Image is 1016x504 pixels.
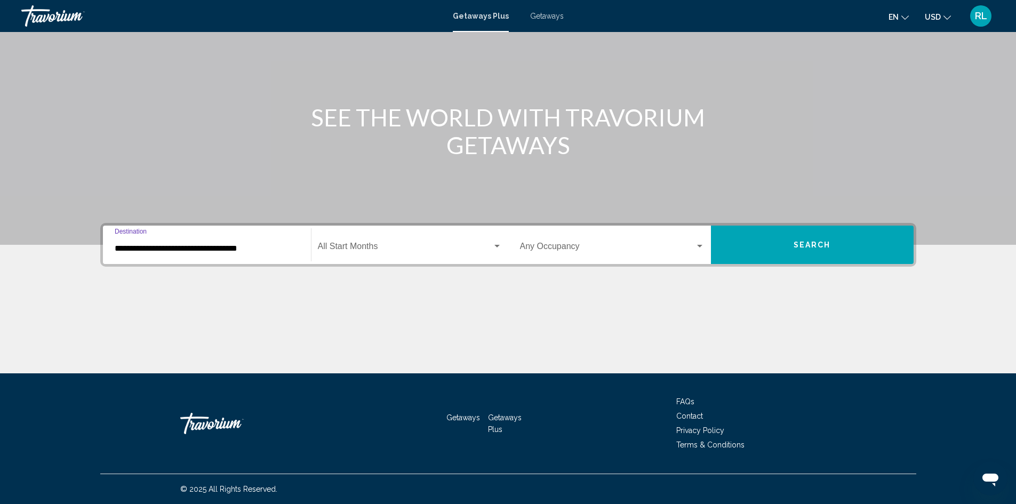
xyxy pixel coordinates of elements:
[794,241,831,250] span: Search
[889,13,899,21] span: en
[446,413,480,422] a: Getaways
[488,413,522,434] a: Getaways Plus
[925,13,941,21] span: USD
[676,412,703,420] a: Contact
[973,461,1007,495] iframe: Button to launch messaging window
[967,5,995,27] button: User Menu
[925,9,951,25] button: Change currency
[530,12,564,20] a: Getaways
[21,5,442,27] a: Travorium
[308,103,708,159] h1: SEE THE WORLD WITH TRAVORIUM GETAWAYS
[453,12,509,20] a: Getaways Plus
[676,397,694,406] a: FAQs
[889,9,909,25] button: Change language
[711,226,914,264] button: Search
[975,11,987,21] span: RL
[180,485,277,493] span: © 2025 All Rights Reserved.
[103,226,914,264] div: Search widget
[180,407,287,439] a: Travorium
[676,426,724,435] a: Privacy Policy
[676,441,745,449] a: Terms & Conditions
